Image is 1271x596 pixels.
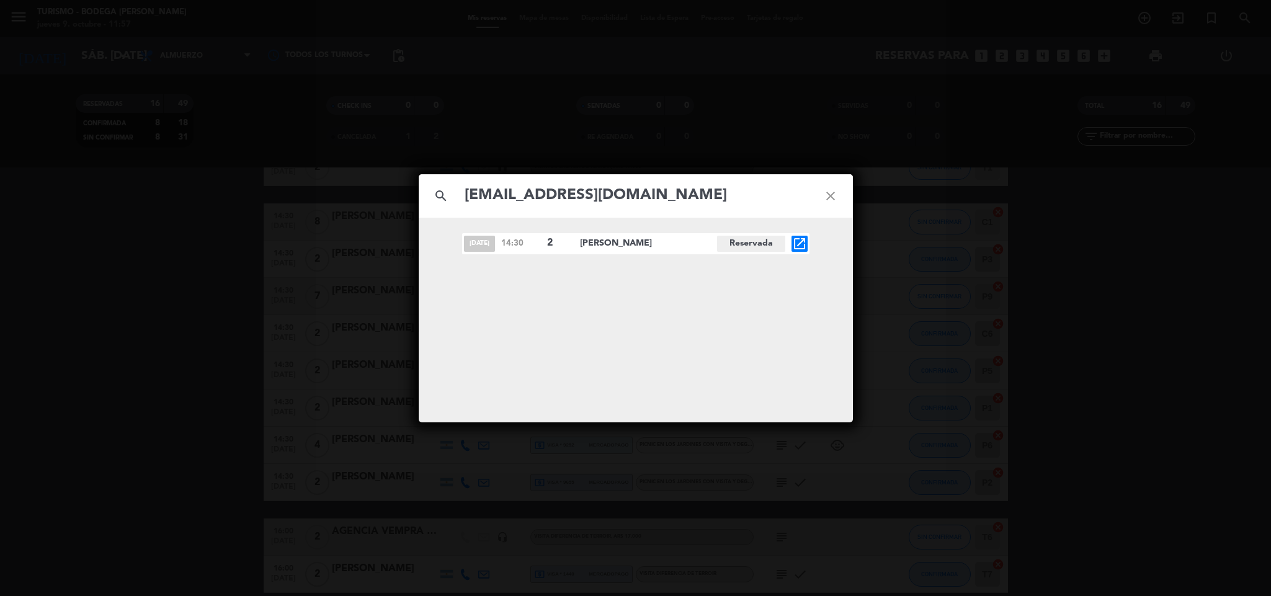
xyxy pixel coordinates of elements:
[580,236,717,251] span: [PERSON_NAME]
[419,174,463,218] i: search
[717,236,785,252] span: Reservada
[464,236,495,252] span: [DATE]
[501,237,541,250] span: 14:30
[792,236,807,251] i: open_in_new
[463,183,808,208] input: Buscar reservas
[547,235,569,251] span: 2
[808,174,853,218] i: close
